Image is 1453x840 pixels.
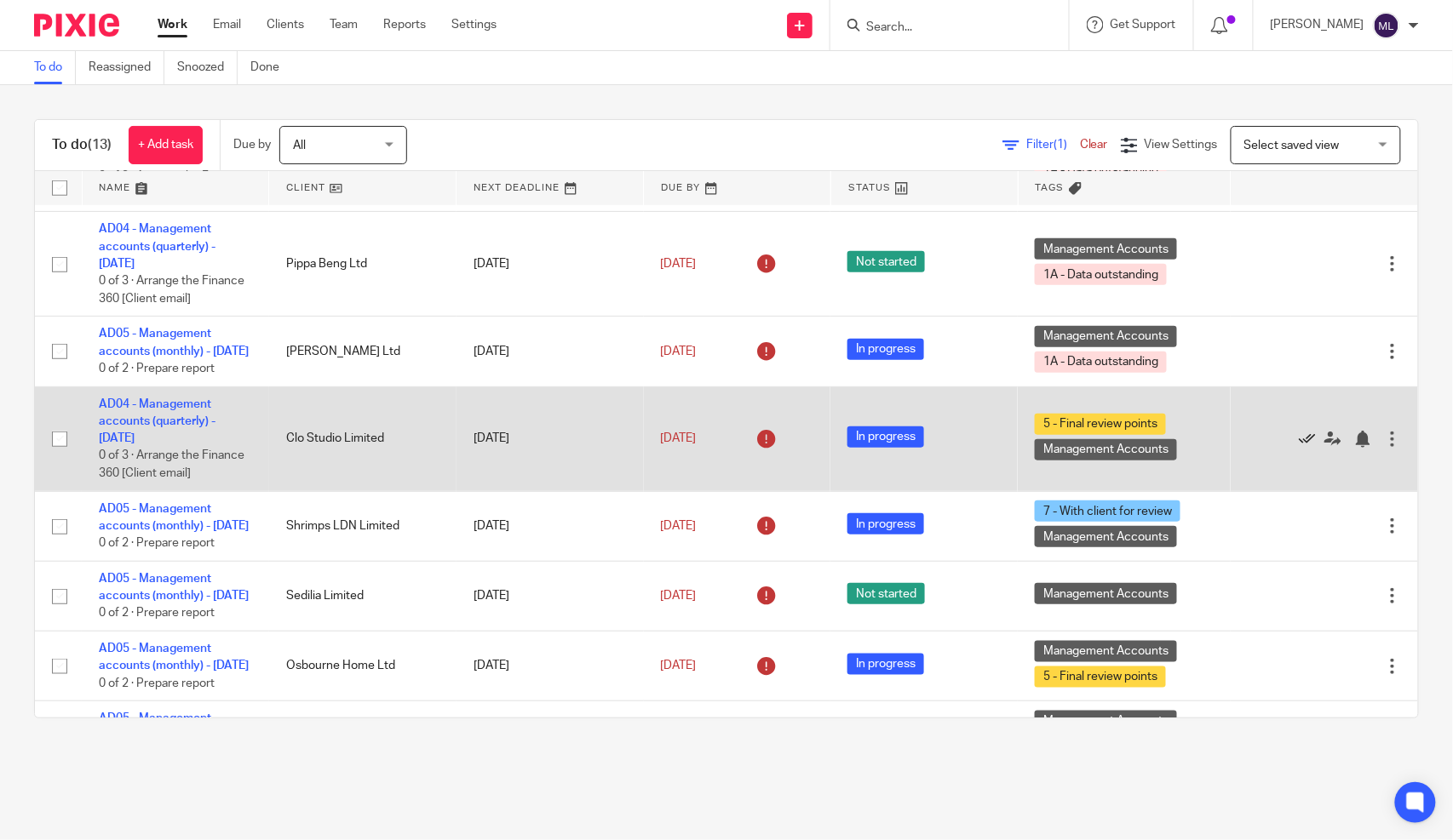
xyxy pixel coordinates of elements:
[457,491,644,561] td: [DATE]
[1054,139,1067,151] span: (1)
[1299,430,1324,447] a: Mark as done
[1035,326,1177,347] span: Management Accounts
[267,16,304,33] a: Clients
[1373,12,1400,39] img: svg%3E
[1080,139,1108,151] a: Clear
[99,538,215,550] span: 0 of 2 · Prepare report
[99,608,215,620] span: 0 of 2 · Prepare report
[269,701,457,771] td: Evermore London Limited
[269,631,457,701] td: Osbourne Home Ltd
[1035,583,1177,604] span: Management Accounts
[99,643,249,671] a: AD05 - Management accounts (monthly) - [DATE]
[269,212,457,317] td: Pippa Beng Ltd
[457,386,644,491] td: [DATE]
[99,503,249,532] a: AD05 - Management accounts (monthly) - [DATE]
[1035,264,1167,285] span: 1A - Data outstanding
[1035,238,1177,260] span: Management Accounts
[1244,140,1340,151] span: Select saved view
[847,339,924,360] span: In progress
[129,126,203,164] a: + Add task
[89,51,164,84] a: Reassigned
[661,346,697,357] span: [DATE]
[1036,183,1065,192] span: Tags
[293,140,306,151] span: All
[269,317,457,386] td: [PERSON_NAME] Ltd
[457,631,644,701] td: [DATE]
[34,51,76,84] a: To do
[1035,414,1166,435] span: 5 - Final review points
[330,16,358,33] a: Team
[457,212,644,317] td: [DATE]
[864,20,1018,36] input: Search
[847,513,924,534] span: In progress
[1145,139,1218,151] span: View Settings
[233,136,271,153] p: Due by
[269,386,457,491] td: Clo Studio Limited
[269,561,457,631] td: Sedilia Limited
[457,561,644,631] td: [DATE]
[847,654,924,675] span: In progress
[383,16,426,33] a: Reports
[99,573,249,602] a: AD05 - Management accounts (monthly) - [DATE]
[99,275,244,305] span: 0 of 3 · Arrange the Finance 360 [Client email]
[661,432,697,444] span: [DATE]
[1111,19,1176,31] span: Get Support
[661,258,697,270] span: [DATE]
[661,590,697,602] span: [DATE]
[847,426,924,448] span: In progress
[34,14,119,37] img: Pixie
[1026,139,1080,151] span: Filter
[213,16,241,33] a: Email
[1035,526,1177,547] span: Management Accounts
[1035,351,1167,373] span: 1A - Data outstanding
[661,660,697,671] span: [DATE]
[99,712,249,741] a: AD05 - Management accounts (monthly) - [DATE]
[99,398,215,445] a: AD04 - Management accounts (quarterly) - [DATE]
[1271,16,1364,33] p: [PERSON_NAME]
[52,136,112,154] h1: To do
[1035,439,1177,460] span: Management Accounts
[269,491,457,561] td: Shrimps LDN Limited
[177,51,238,84] a: Snoozed
[99,363,215,374] span: 0 of 2 · Prepare report
[99,328,249,357] a: AD05 - Management accounts (monthly) - [DATE]
[158,16,187,33] a: Work
[250,51,292,84] a: Done
[457,701,644,771] td: [DATE]
[99,450,244,480] span: 0 of 3 · Arrange the Finance 360 [Client email]
[1035,666,1166,688] span: 5 - Final review points
[847,251,925,272] span: Not started
[457,317,644,386] td: [DATE]
[99,677,215,689] span: 0 of 2 · Prepare report
[88,138,112,151] span: (13)
[451,16,497,33] a: Settings
[847,583,925,604] span: Not started
[99,223,215,270] a: AD04 - Management accounts (quarterly) - [DATE]
[1035,711,1177,732] span: Management Accounts
[1035,641,1177,662] span: Management Accounts
[661,520,697,532] span: [DATE]
[1035,500,1180,522] span: 7 - With client for review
